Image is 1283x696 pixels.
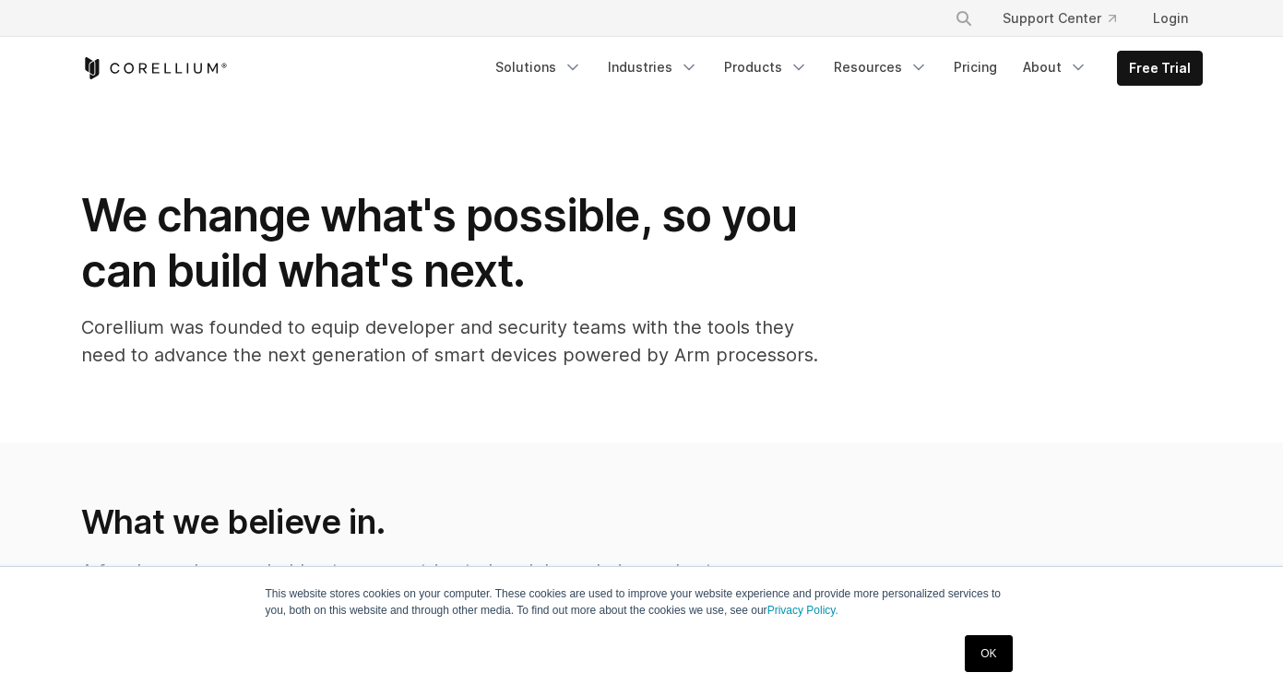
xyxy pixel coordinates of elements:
[767,604,838,617] a: Privacy Policy.
[81,313,819,369] p: Corellium was founded to equip developer and security teams with the tools they need to advance t...
[1118,52,1202,85] a: Free Trial
[484,51,593,84] a: Solutions
[965,635,1012,672] a: OK
[1012,51,1099,84] a: About
[933,2,1203,35] div: Navigation Menu
[943,51,1008,84] a: Pricing
[484,51,1203,86] div: Navigation Menu
[823,51,939,84] a: Resources
[988,2,1131,35] a: Support Center
[713,51,819,84] a: Products
[81,57,228,79] a: Corellium Home
[81,557,816,612] p: A few key values we hold onto as we strive to break boundaries and set new standards through the ...
[81,188,819,299] h1: We change what's possible, so you can build what's next.
[81,501,816,542] h2: What we believe in.
[597,51,709,84] a: Industries
[266,585,1018,619] p: This website stores cookies on your computer. These cookies are used to improve your website expe...
[947,2,980,35] button: Search
[1138,2,1203,35] a: Login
